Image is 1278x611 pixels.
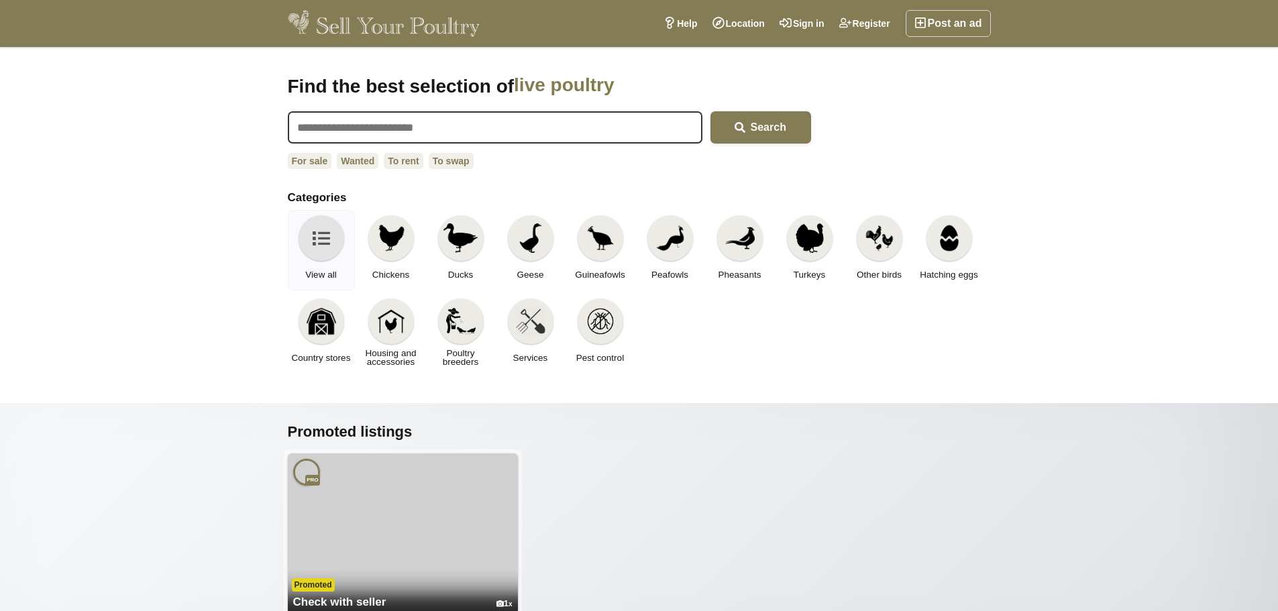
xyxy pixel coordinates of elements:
span: Housing and accessories [362,349,421,366]
span: Search [751,121,786,133]
img: Services [516,307,545,336]
span: Peafowls [651,270,688,279]
img: Housing and accessories [376,307,406,336]
a: Location [705,10,772,37]
span: Turkeys [794,270,826,279]
span: Chickens [372,270,410,279]
span: Pest control [576,353,624,362]
span: Hatching eggs [920,270,977,279]
h1: Find the best selection of [288,74,811,98]
a: Peafowls Peafowls [637,210,704,290]
div: 1 [496,599,513,609]
img: Other birds [865,223,894,253]
a: Country stores Country stores [288,293,355,374]
img: Pheasants [725,223,755,253]
img: Hatching eggs [935,223,964,253]
a: Sign in [772,10,832,37]
a: View all [288,210,355,290]
a: Services Services [497,293,564,374]
a: Pro [293,459,320,486]
a: Pheasants Pheasants [706,210,774,290]
span: Professional member [305,475,319,486]
img: Turkeys [795,223,824,253]
img: Geese [516,223,545,253]
a: Other birds Other birds [846,210,913,290]
img: Chickens [376,223,406,253]
a: Register [832,10,898,37]
img: AKomm [293,459,320,486]
a: Housing and accessories Housing and accessories [358,293,425,374]
img: Guineafowls [586,223,615,253]
span: Other birds [857,270,902,279]
span: View all [305,270,336,279]
a: Hatching eggs Hatching eggs [916,210,983,290]
img: Country stores [307,307,336,336]
img: Poultry breeders [446,307,476,336]
a: Wanted [337,153,378,169]
img: Pest control [586,307,615,336]
span: Pheasants [718,270,761,279]
a: To swap [429,153,474,169]
span: Services [513,353,548,362]
img: Peafowls [655,223,685,253]
span: Geese [517,270,544,279]
h2: Categories [288,191,991,205]
button: Search [710,111,811,144]
a: Turkeys Turkeys [776,210,843,290]
img: Sell Your Poultry [288,10,480,37]
a: To rent [384,153,423,169]
img: Ducks [443,223,477,253]
span: live poultry [514,74,739,98]
a: Chickens Chickens [358,210,425,290]
a: Help [656,10,704,37]
span: Poultry breeders [431,349,490,366]
a: Guineafowls Guineafowls [567,210,634,290]
a: Poultry breeders Poultry breeders [427,293,494,374]
h2: Promoted listings [288,423,991,441]
a: Ducks Ducks [427,210,494,290]
a: Pest control Pest control [567,293,634,374]
span: Country stores [292,353,351,362]
a: Geese Geese [497,210,564,290]
a: For sale [288,153,332,169]
a: Post an ad [906,10,991,37]
span: Ducks [448,270,474,279]
span: Promoted [292,578,335,592]
span: Guineafowls [575,270,625,279]
span: Check with seller [293,596,386,608]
